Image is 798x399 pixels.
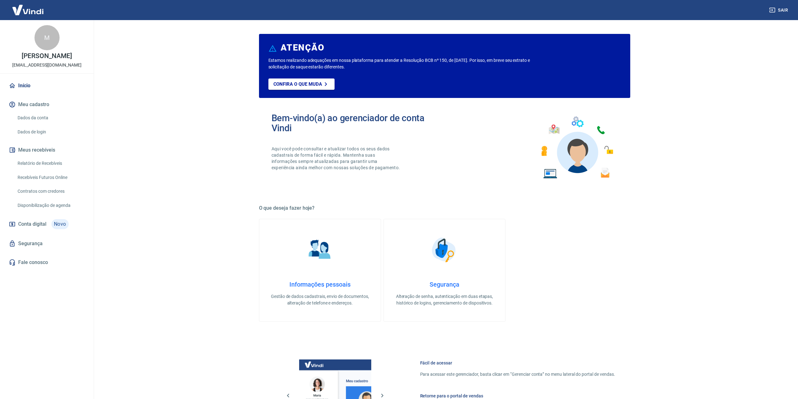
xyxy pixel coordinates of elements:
[420,393,615,399] h6: Retorne para o portal de vendas
[15,111,86,124] a: Dados da conta
[259,205,630,211] h5: O que deseja fazer hoje?
[273,81,322,87] p: Confira o que muda
[536,113,618,182] img: Imagem de um avatar masculino com diversos icones exemplificando as funcionalidades do gerenciado...
[8,217,86,232] a: Conta digitalNovo
[15,199,86,212] a: Disponibilização de agenda
[394,281,495,288] h4: Segurança
[22,53,72,59] p: [PERSON_NAME]
[51,219,69,229] span: Novo
[259,219,381,322] a: Informações pessoaisInformações pessoaisGestão de dados cadastrais, envio de documentos, alteraçã...
[8,98,86,111] button: Meu cadastro
[269,293,371,306] p: Gestão de dados cadastrais, envio de documentos, alteração de telefone e endereços.
[8,237,86,251] a: Segurança
[15,126,86,138] a: Dados de login
[8,143,86,157] button: Meus recebíveis
[12,62,82,68] p: [EMAIL_ADDRESS][DOMAIN_NAME]
[768,4,790,16] button: Sair
[429,234,460,266] img: Segurança
[8,79,86,93] a: Início
[15,171,86,184] a: Recebíveis Futuros Online
[268,78,335,90] a: Confira o que muda
[272,146,401,171] p: Aqui você pode consultar e atualizar todos os seus dados cadastrais de forma fácil e rápida. Mant...
[268,57,550,70] p: Estamos realizando adequações em nossa plataforma para atender a Resolução BCB nº 150, de [DATE]....
[272,113,445,133] h2: Bem-vindo(a) ao gerenciador de conta Vindi
[18,220,46,229] span: Conta digital
[34,25,60,50] div: M
[15,185,86,198] a: Contratos com credores
[269,281,371,288] h4: Informações pessoais
[420,371,615,378] p: Para acessar este gerenciador, basta clicar em “Gerenciar conta” no menu lateral do portal de ven...
[8,256,86,269] a: Fale conosco
[15,157,86,170] a: Relatório de Recebíveis
[420,360,615,366] h6: Fácil de acessar
[304,234,336,266] img: Informações pessoais
[383,219,505,322] a: SegurançaSegurançaAlteração de senha, autenticação em duas etapas, histórico de logins, gerenciam...
[281,45,324,51] h6: ATENÇÃO
[394,293,495,306] p: Alteração de senha, autenticação em duas etapas, histórico de logins, gerenciamento de dispositivos.
[8,0,48,19] img: Vindi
